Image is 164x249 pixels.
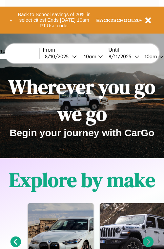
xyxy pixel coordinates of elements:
h1: Explore by make [9,166,155,193]
div: 10am [81,53,98,60]
label: From [43,47,105,53]
div: 8 / 10 / 2025 [45,53,72,60]
b: BACK2SCHOOL20 [96,17,140,23]
button: 10am [79,53,105,60]
div: 8 / 11 / 2025 [109,53,134,60]
div: 10am [141,53,159,60]
button: Back to School savings of 20% in select cities! Ends [DATE] 10am PT.Use code: [12,10,96,30]
button: 8/10/2025 [43,53,79,60]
